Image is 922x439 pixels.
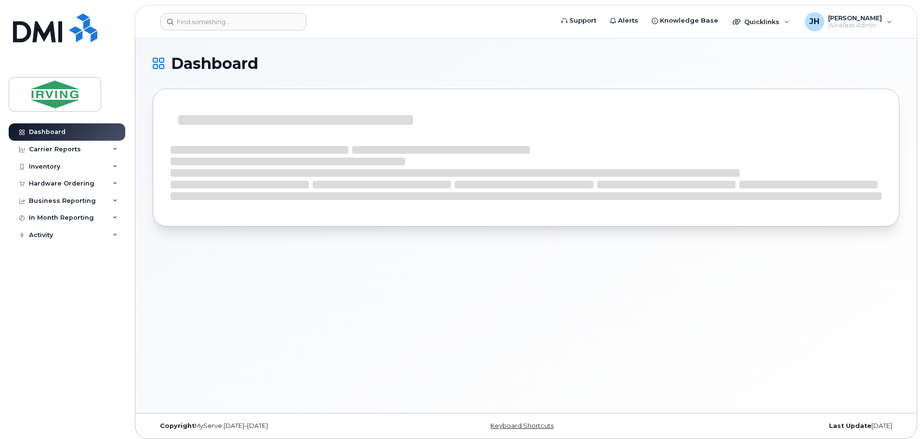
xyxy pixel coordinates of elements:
div: [DATE] [650,422,899,430]
div: MyServe [DATE]–[DATE] [153,422,402,430]
strong: Last Update [829,422,871,429]
span: Dashboard [171,56,258,71]
strong: Copyright [160,422,195,429]
a: Keyboard Shortcuts [490,422,553,429]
